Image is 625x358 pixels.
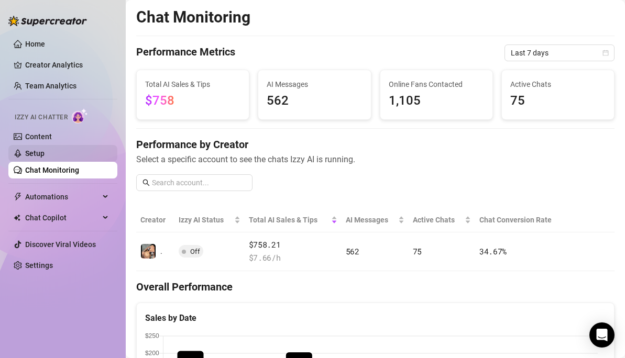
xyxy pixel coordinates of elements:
span: Last 7 days [511,45,608,61]
span: $ 7.66 /h [249,252,337,264]
a: Team Analytics [25,82,76,90]
span: 75 [510,91,606,111]
span: 75 [413,246,422,256]
span: 34.67 % [479,246,507,256]
a: Settings [25,261,53,270]
span: . [160,247,162,255]
a: Creator Analytics [25,57,109,73]
span: AI Messages [346,214,396,226]
img: AI Chatter [72,108,88,124]
span: Active Chats [510,79,606,90]
a: Setup [25,149,45,158]
span: Online Fans Contacted [389,79,484,90]
h2: Chat Monitoring [136,7,250,27]
th: Active Chats [409,208,475,232]
th: AI Messages [342,208,409,232]
span: 1,105 [389,91,484,111]
span: $758.21 [249,239,337,251]
th: Total AI Sales & Tips [245,208,342,232]
span: Total AI Sales & Tips [145,79,240,90]
span: Active Chats [413,214,463,226]
input: Search account... [152,177,246,188]
img: . [141,244,156,259]
span: Izzy AI Chatter [15,113,68,122]
img: Chat Copilot [14,214,20,221]
div: Sales by Date [145,311,606,325]
th: Creator [136,208,174,232]
img: logo-BBDzfeDw.svg [8,16,87,26]
span: Chat Copilot [25,209,100,226]
span: AI Messages [267,79,362,90]
a: Content [25,132,52,141]
a: Discover Viral Videos [25,240,96,249]
span: Select a specific account to see the chats Izzy AI is running. [136,153,615,166]
span: $758 [145,93,174,108]
h4: Overall Performance [136,279,615,294]
span: 562 [267,91,362,111]
span: search [142,179,150,186]
span: Automations [25,188,100,205]
a: Home [25,40,45,48]
a: Chat Monitoring [25,166,79,174]
span: calendar [602,50,609,56]
span: Off [190,248,200,255]
span: Total AI Sales & Tips [249,214,329,226]
div: Open Intercom Messenger [589,322,615,348]
th: Izzy AI Status [174,208,245,232]
h4: Performance by Creator [136,137,615,152]
span: 562 [346,246,359,256]
span: thunderbolt [14,193,22,201]
span: Izzy AI Status [179,214,232,226]
h4: Performance Metrics [136,44,235,61]
th: Chat Conversion Rate [475,208,567,232]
